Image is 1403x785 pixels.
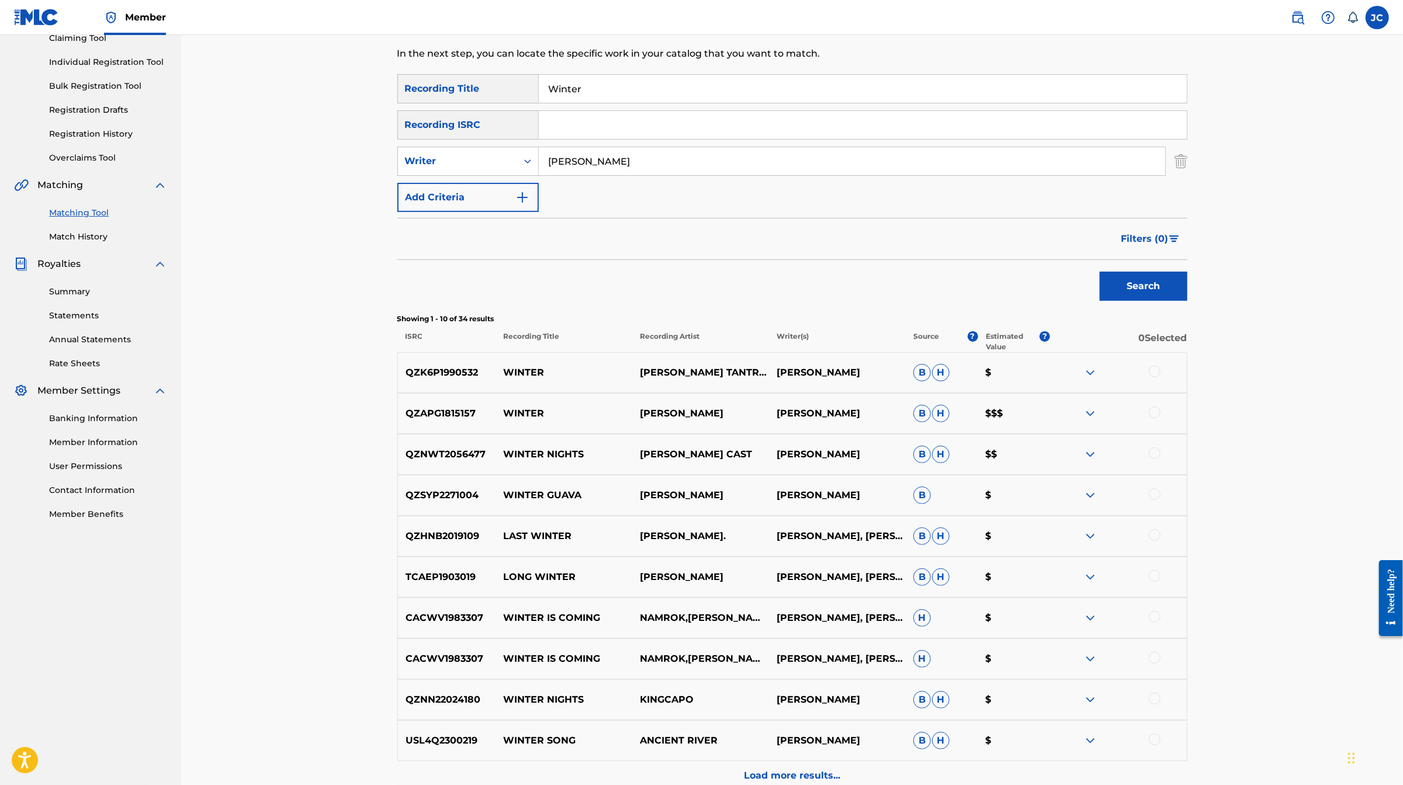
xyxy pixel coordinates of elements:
[14,257,28,271] img: Royalties
[496,407,632,421] p: WINTER
[49,152,167,164] a: Overclaims Tool
[398,570,496,584] p: TCAEP1903019
[632,447,769,461] p: [PERSON_NAME] CAST
[978,693,1050,707] p: $
[49,412,167,425] a: Banking Information
[1366,6,1389,29] div: User Menu
[769,570,906,584] p: [PERSON_NAME], [PERSON_NAME]
[49,56,167,68] a: Individual Registration Tool
[153,384,167,398] img: expand
[913,609,931,627] span: H
[1083,693,1097,707] img: expand
[397,183,539,212] button: Add Criteria
[104,11,118,25] img: Top Rightsholder
[978,488,1050,502] p: $
[632,734,769,748] p: ANCIENT RIVER
[913,732,931,749] span: B
[37,257,81,271] span: Royalties
[913,487,931,504] span: B
[744,769,840,783] p: Load more results...
[769,693,906,707] p: [PERSON_NAME]
[153,257,167,271] img: expand
[397,314,1187,324] p: Showing 1 - 10 of 34 results
[49,436,167,449] a: Member Information
[1083,570,1097,584] img: expand
[49,334,167,346] a: Annual Statements
[1083,611,1097,625] img: expand
[49,460,167,473] a: User Permissions
[397,47,1006,61] p: In the next step, you can locate the specific work in your catalog that you want to match.
[632,331,769,352] p: Recording Artist
[49,128,167,140] a: Registration History
[398,529,496,543] p: QZHNB2019109
[14,9,59,26] img: MLC Logo
[49,231,167,243] a: Match History
[398,652,496,666] p: CACWV1983307
[978,447,1050,461] p: $$
[932,364,950,381] span: H
[125,11,166,24] span: Member
[1114,224,1187,253] button: Filters (0)
[37,178,83,192] span: Matching
[978,366,1050,380] p: $
[632,529,769,543] p: [PERSON_NAME].
[769,488,906,502] p: [PERSON_NAME]
[398,488,496,502] p: QZSYP2271004
[913,568,931,586] span: B
[1050,331,1187,352] p: 0 Selected
[496,447,632,461] p: WINTER NIGHTS
[49,32,167,44] a: Claiming Tool
[632,652,769,666] p: NAMROK,[PERSON_NAME]
[913,446,931,463] span: B
[1083,529,1097,543] img: expand
[913,331,939,352] p: Source
[153,178,167,192] img: expand
[1083,366,1097,380] img: expand
[632,693,769,707] p: KINGCAPO
[632,488,769,502] p: [PERSON_NAME]
[405,154,510,168] div: Writer
[913,650,931,668] span: H
[1121,232,1169,246] span: Filters ( 0 )
[1083,488,1097,502] img: expand
[913,405,931,422] span: B
[932,527,950,545] span: H
[49,286,167,298] a: Summary
[49,357,167,370] a: Rate Sheets
[496,652,632,666] p: WINTER IS COMING
[968,331,978,342] span: ?
[496,529,632,543] p: LAST WINTER
[1083,447,1097,461] img: expand
[1169,235,1179,242] img: filter
[398,407,496,421] p: QZAPG1815157
[496,570,632,584] p: LONG WINTER
[1348,741,1355,776] div: Arrastrar
[49,207,167,219] a: Matching Tool
[496,611,632,625] p: WINTER IS COMING
[986,331,1040,352] p: Estimated Value
[932,732,950,749] span: H
[1345,729,1403,785] div: Widget de chat
[978,407,1050,421] p: $$$
[1317,6,1340,29] div: Help
[913,527,931,545] span: B
[769,734,906,748] p: [PERSON_NAME]
[49,104,167,116] a: Registration Drafts
[932,446,950,463] span: H
[1370,550,1403,647] iframe: Resource Center
[49,310,167,322] a: Statements
[769,611,906,625] p: [PERSON_NAME], [PERSON_NAME]
[932,568,950,586] span: H
[978,570,1050,584] p: $
[1083,734,1097,748] img: expand
[632,407,769,421] p: [PERSON_NAME]
[496,734,632,748] p: WINTER SONG
[978,652,1050,666] p: $
[398,366,496,380] p: QZK6P1990532
[1347,12,1359,23] div: Notifications
[769,447,906,461] p: [PERSON_NAME]
[398,734,496,748] p: USL4Q2300219
[49,484,167,496] a: Contact Information
[496,366,632,380] p: WINTER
